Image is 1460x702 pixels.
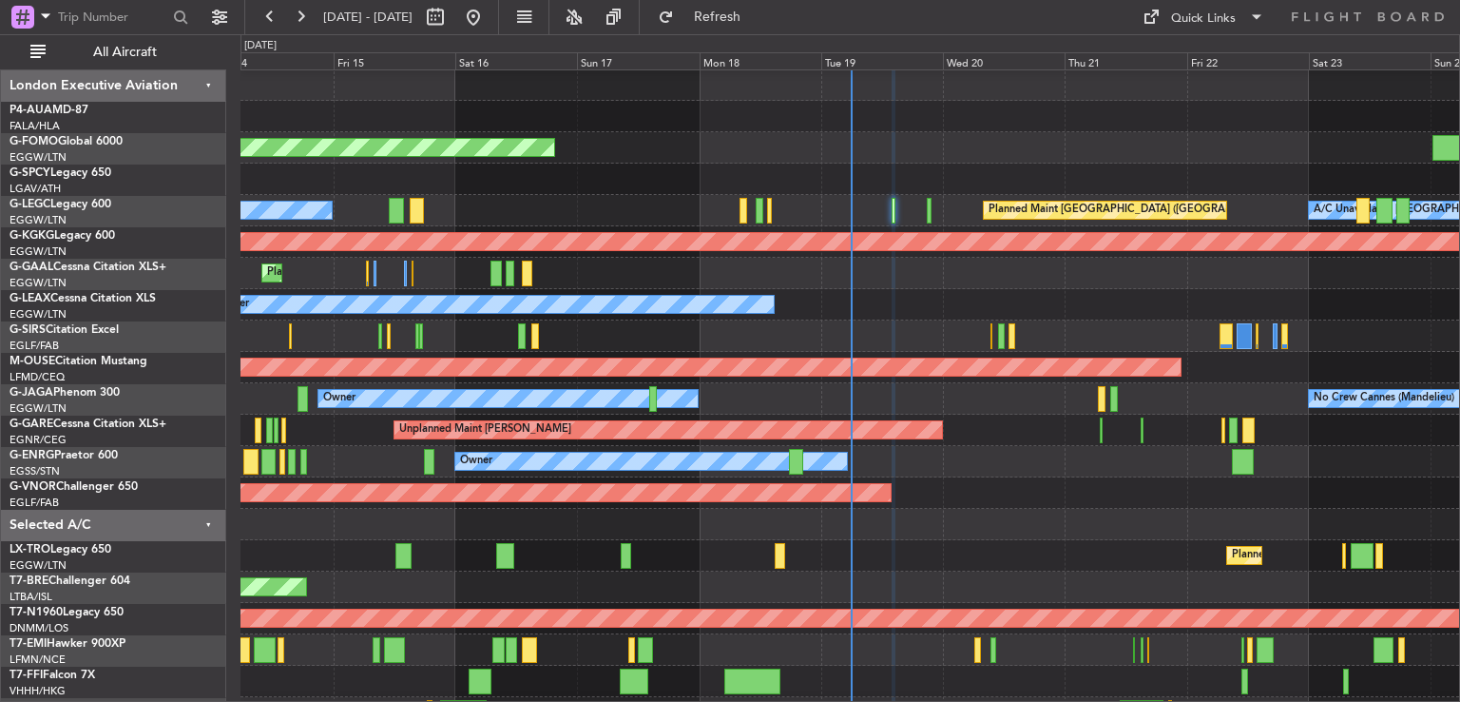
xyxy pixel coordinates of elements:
[10,684,66,698] a: VHHH/HKG
[1309,52,1431,69] div: Sat 23
[10,324,119,336] a: G-SIRSCitation Excel
[10,464,60,478] a: EGSS/STN
[267,259,336,287] div: Planned Maint
[244,38,277,54] div: [DATE]
[10,670,95,681] a: T7-FFIFalcon 7X
[10,387,120,399] a: G-JAGAPhenom 300
[323,9,413,26] span: [DATE] - [DATE]
[10,575,48,587] span: T7-BRE
[21,37,206,68] button: All Aircraft
[649,2,763,32] button: Refresh
[334,52,455,69] div: Fri 15
[989,196,1288,224] div: Planned Maint [GEOGRAPHIC_DATA] ([GEOGRAPHIC_DATA])
[10,293,156,304] a: G-LEAXCessna Citation XLS
[577,52,699,69] div: Sun 17
[10,590,52,604] a: LTBA/ISL
[10,339,59,353] a: EGLF/FAB
[10,638,47,650] span: T7-EMI
[399,416,571,444] div: Unplanned Maint [PERSON_NAME]
[217,290,249,319] div: Owner
[10,150,67,165] a: EGGW/LTN
[10,262,166,273] a: G-GAALCessna Citation XLS+
[10,433,67,447] a: EGNR/CEG
[10,167,50,179] span: G-SPCY
[10,419,53,430] span: G-GARE
[10,607,63,618] span: T7-N1960
[821,52,943,69] div: Tue 19
[10,230,54,242] span: G-KGKG
[10,119,60,133] a: FALA/HLA
[10,481,56,493] span: G-VNOR
[10,670,43,681] span: T7-FFI
[10,575,130,587] a: T7-BREChallenger 604
[10,199,111,210] a: G-LEGCLegacy 600
[10,324,46,336] span: G-SIRS
[10,356,147,367] a: M-OUSECitation Mustang
[10,558,67,573] a: EGGW/LTN
[10,199,50,210] span: G-LEGC
[10,105,52,116] span: P4-AUA
[10,544,50,556] span: LX-TRO
[10,213,67,227] a: EGGW/LTN
[10,230,115,242] a: G-KGKGLegacy 600
[10,401,67,416] a: EGGW/LTN
[10,293,50,304] span: G-LEAX
[10,244,67,259] a: EGGW/LTN
[10,136,58,147] span: G-FOMO
[1187,52,1309,69] div: Fri 22
[10,370,65,384] a: LFMD/CEQ
[460,447,492,476] div: Owner
[10,182,61,196] a: LGAV/ATH
[700,52,821,69] div: Mon 18
[10,638,125,650] a: T7-EMIHawker 900XP
[10,387,53,399] span: G-JAGA
[10,544,111,556] a: LX-TROLegacy 650
[10,419,166,430] a: G-GARECessna Citation XLS+
[10,356,55,367] span: M-OUSE
[10,105,88,116] a: P4-AUAMD-87
[212,52,334,69] div: Thu 14
[10,307,67,322] a: EGGW/LTN
[10,167,111,179] a: G-SPCYLegacy 650
[10,450,54,461] span: G-ENRG
[10,481,138,493] a: G-VNORChallenger 650
[58,3,167,31] input: Trip Number
[10,653,66,667] a: LFMN/NCE
[10,621,68,635] a: DNMM/LOS
[10,607,124,618] a: T7-N1960Legacy 650
[49,46,201,59] span: All Aircraft
[10,276,67,290] a: EGGW/LTN
[1065,52,1186,69] div: Thu 21
[10,262,53,273] span: G-GAAL
[10,450,118,461] a: G-ENRGPraetor 600
[455,52,577,69] div: Sat 16
[10,136,123,147] a: G-FOMOGlobal 6000
[10,496,59,510] a: EGLF/FAB
[943,52,1065,69] div: Wed 20
[678,10,758,24] span: Refresh
[323,384,355,413] div: Owner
